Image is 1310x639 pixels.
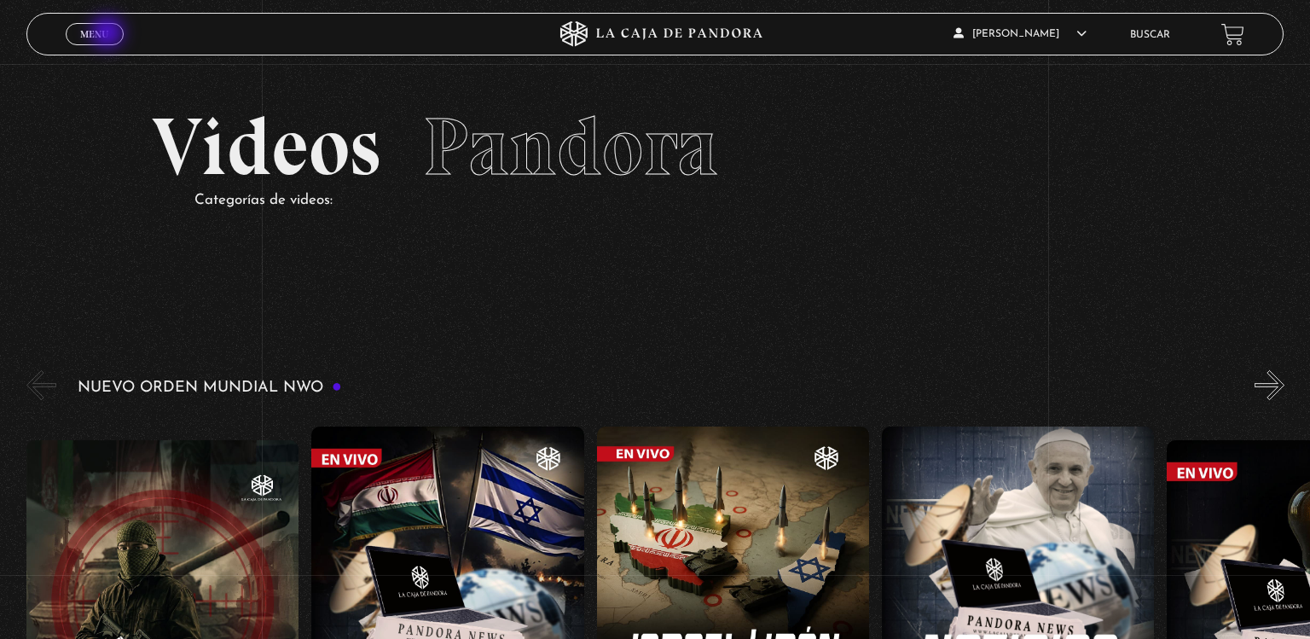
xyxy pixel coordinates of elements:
[80,29,108,39] span: Menu
[1221,22,1244,45] a: View your shopping cart
[194,188,1158,214] p: Categorías de videos:
[26,370,56,400] button: Previous
[1255,370,1284,400] button: Next
[152,107,1158,188] h2: Videos
[1130,30,1170,40] a: Buscar
[954,29,1087,39] span: [PERSON_NAME]
[78,380,342,396] h3: Nuevo Orden Mundial NWO
[75,44,115,55] span: Cerrar
[423,98,718,195] span: Pandora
